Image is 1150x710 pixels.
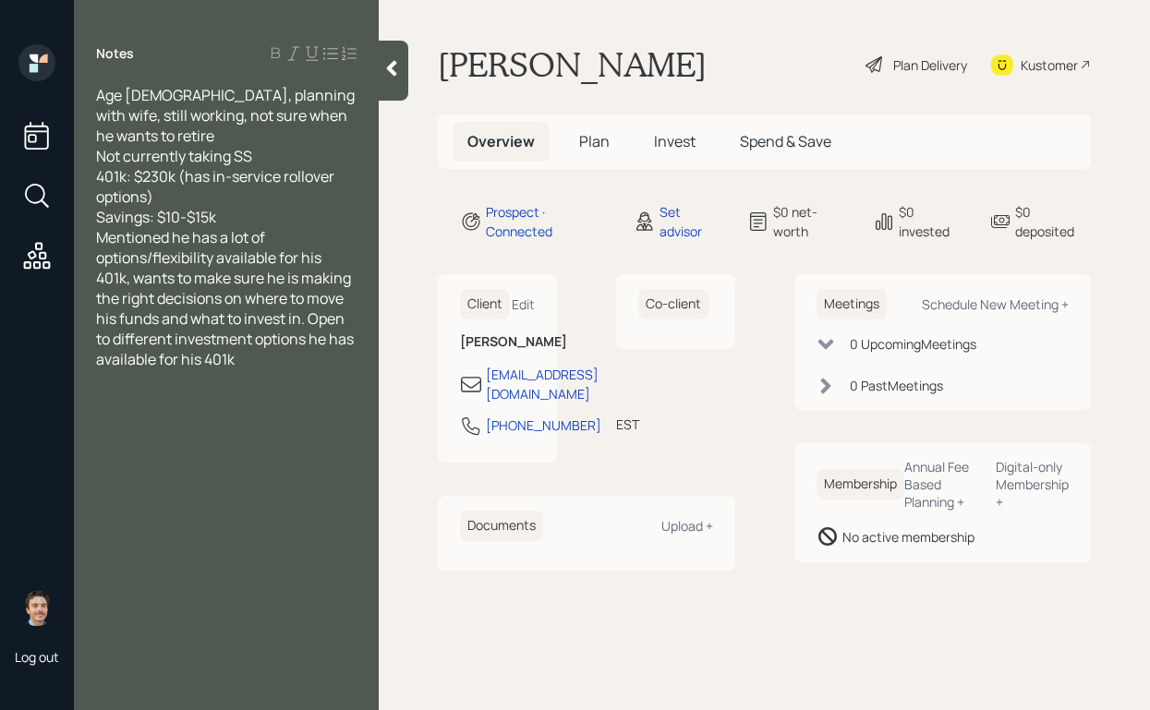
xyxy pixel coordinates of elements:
[486,365,599,403] div: [EMAIL_ADDRESS][DOMAIN_NAME]
[460,511,543,541] h6: Documents
[460,289,510,319] h6: Client
[904,458,982,511] div: Annual Fee Based Planning +
[817,289,887,319] h6: Meetings
[996,458,1069,511] div: Digital-only Membership +
[661,517,713,535] div: Upload +
[512,295,535,313] div: Edit
[922,295,1069,313] div: Schedule New Meeting +
[773,202,851,241] div: $0 net-worth
[654,131,696,151] span: Invest
[15,648,59,666] div: Log out
[467,131,535,151] span: Overview
[486,202,611,241] div: Prospect · Connected
[579,131,610,151] span: Plan
[96,227,357,369] span: Mentioned he has a lot of options/flexibility available for his 401k, wants to make sure he is ma...
[486,415,601,435] div: [PHONE_NUMBER]
[893,55,967,75] div: Plan Delivery
[660,202,724,241] div: Set advisor
[460,334,535,350] h6: [PERSON_NAME]
[96,207,216,227] span: Savings: $10-$15k
[842,527,974,547] div: No active membership
[638,289,708,319] h6: Co-client
[438,44,707,85] h1: [PERSON_NAME]
[899,202,966,241] div: $0 invested
[1015,202,1091,241] div: $0 deposited
[817,469,904,499] h6: Membership
[1021,55,1078,75] div: Kustomer
[96,85,357,146] span: Age [DEMOGRAPHIC_DATA], planning with wife, still working, not sure when he wants to retire
[96,166,337,207] span: 401k: $230k (has in-service rollover options)
[740,131,831,151] span: Spend & Save
[96,146,252,166] span: Not currently taking SS
[850,334,976,354] div: 0 Upcoming Meeting s
[96,44,134,63] label: Notes
[18,589,55,626] img: robby-grisanti-headshot.png
[850,376,943,395] div: 0 Past Meeting s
